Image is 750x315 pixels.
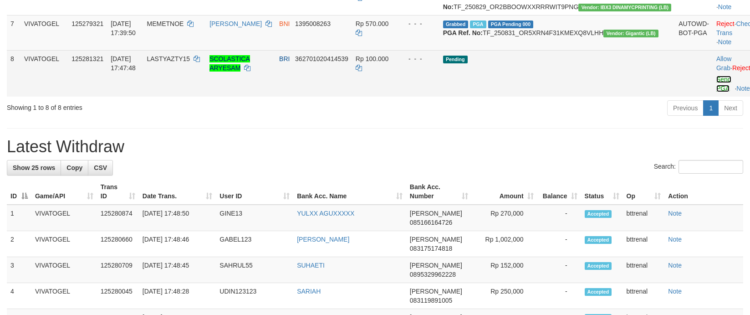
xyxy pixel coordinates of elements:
[716,20,735,27] a: Reject
[139,231,216,257] td: [DATE] 17:48:46
[410,210,462,217] span: [PERSON_NAME]
[410,236,462,243] span: [PERSON_NAME]
[472,283,537,309] td: Rp 250,000
[668,262,682,269] a: Note
[139,283,216,309] td: [DATE] 17:48:28
[97,283,139,309] td: 125280045
[623,205,665,231] td: bttrenal
[585,210,612,218] span: Accepted
[7,257,31,283] td: 3
[97,231,139,257] td: 125280660
[718,100,743,116] a: Next
[585,262,612,270] span: Accepted
[7,205,31,231] td: 1
[736,85,750,92] a: Note
[7,50,20,97] td: 8
[472,179,537,205] th: Amount: activate to sort column ascending
[716,55,731,72] a: Allow Grab
[216,257,293,283] td: SAHRUL55
[31,257,97,283] td: VIVATOGEL
[279,55,290,62] span: BRI
[401,19,436,28] div: - - -
[410,219,452,226] span: Copy 085166164726 to clipboard
[470,21,486,28] span: Marked by bttrenal
[668,288,682,295] a: Note
[216,205,293,231] td: GINE13
[7,15,20,50] td: 7
[623,257,665,283] td: bttrenal
[667,100,704,116] a: Previous
[297,288,321,295] a: SARIAH
[216,179,293,205] th: User ID: activate to sort column ascending
[537,283,581,309] td: -
[139,257,216,283] td: [DATE] 17:48:45
[71,55,103,62] span: 125281321
[7,283,31,309] td: 4
[716,76,731,92] a: Send PGA
[111,20,136,36] span: [DATE] 17:39:50
[97,179,139,205] th: Trans ID: activate to sort column ascending
[139,179,216,205] th: Date Trans.: activate to sort column ascending
[603,30,658,37] span: Vendor URL: https://dashboard.q2checkout.com/secure
[472,205,537,231] td: Rp 270,000
[668,210,682,217] a: Note
[66,164,82,171] span: Copy
[209,20,262,27] a: [PERSON_NAME]
[443,29,483,36] b: PGA Ref. No:
[410,297,452,304] span: Copy 083119891005 to clipboard
[31,179,97,205] th: Game/API: activate to sort column ascending
[679,160,743,174] input: Search:
[147,20,184,27] span: MEMETNOE
[406,179,472,205] th: Bank Acc. Number: activate to sort column ascending
[654,160,743,174] label: Search:
[20,50,68,97] td: VIVATOGEL
[443,21,469,28] span: Grabbed
[537,179,581,205] th: Balance: activate to sort column ascending
[111,55,136,72] span: [DATE] 17:47:48
[718,3,732,10] a: Note
[537,205,581,231] td: -
[216,231,293,257] td: GABEL123
[703,100,719,116] a: 1
[88,160,113,176] a: CSV
[585,236,612,244] span: Accepted
[7,138,743,156] h1: Latest Withdraw
[581,179,623,205] th: Status: activate to sort column ascending
[20,15,68,50] td: VIVATOGEL
[297,210,354,217] a: YULXX AGUXXXXX
[410,245,452,252] span: Copy 083175174818 to clipboard
[295,20,331,27] span: Copy 1395008263 to clipboard
[675,15,713,50] td: AUTOWD-BOT-PGA
[664,179,743,205] th: Action
[410,288,462,295] span: [PERSON_NAME]
[13,164,55,171] span: Show 25 rows
[488,21,534,28] span: PGA Pending
[297,236,349,243] a: [PERSON_NAME]
[356,55,388,62] span: Rp 100.000
[297,262,325,269] a: SUHAETI
[537,257,581,283] td: -
[94,164,107,171] span: CSV
[97,205,139,231] td: 125280874
[147,55,190,62] span: LASTYAZTY15
[209,55,250,72] a: SCOLASTICA ARYESAM
[443,56,468,63] span: Pending
[578,4,671,11] span: Vendor URL: https://dashboard.q2checkout.com/secure
[439,15,675,50] td: TF_250831_OR5XRN4F31KMEXQ8VLHH
[61,160,88,176] a: Copy
[623,179,665,205] th: Op: activate to sort column ascending
[31,205,97,231] td: VIVATOGEL
[668,236,682,243] a: Note
[216,283,293,309] td: UDIN123123
[585,288,612,296] span: Accepted
[718,38,732,46] a: Note
[7,179,31,205] th: ID: activate to sort column descending
[537,231,581,257] td: -
[7,99,306,112] div: Showing 1 to 8 of 8 entries
[295,55,348,62] span: Copy 362701020414539 to clipboard
[410,271,456,278] span: Copy 0895329962228 to clipboard
[71,20,103,27] span: 125279321
[31,283,97,309] td: VIVATOGEL
[623,231,665,257] td: bttrenal
[410,262,462,269] span: [PERSON_NAME]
